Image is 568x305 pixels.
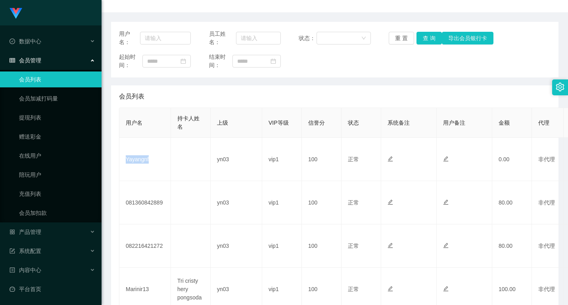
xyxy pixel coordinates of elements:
td: 80.00 [492,181,532,224]
i: 图标: edit [388,286,393,291]
span: 会员列表 [119,92,144,101]
button: 查 询 [416,32,442,44]
span: 正常 [348,199,359,206]
a: 会员列表 [19,71,95,87]
td: vip1 [262,224,302,268]
span: 正常 [348,286,359,292]
span: 起始时间： [119,53,142,69]
span: 正常 [348,243,359,249]
span: 非代理 [538,156,555,162]
span: VIP等级 [269,120,289,126]
td: yn03 [211,224,262,268]
i: 图标: down [361,36,366,41]
i: 图标: edit [443,156,449,162]
i: 图标: edit [388,243,393,248]
td: 100 [302,138,342,181]
span: 上级 [217,120,228,126]
i: 图标: edit [388,156,393,162]
a: 赠送彩金 [19,129,95,145]
td: yn03 [211,138,262,181]
span: 非代理 [538,286,555,292]
span: 状态： [299,34,317,42]
span: 内容中心 [10,267,41,273]
td: 082216421272 [119,224,171,268]
button: 重 置 [389,32,414,44]
span: 信誉分 [308,120,325,126]
td: vip1 [262,181,302,224]
td: Yayangnf [119,138,171,181]
i: 图标: edit [443,286,449,291]
span: 数据中心 [10,38,41,44]
i: 图标: edit [388,199,393,205]
i: 图标: edit [443,199,449,205]
button: 导出会员银行卡 [442,32,493,44]
span: 状态 [348,120,359,126]
span: 系统配置 [10,248,41,254]
td: vip1 [262,138,302,181]
i: 图标: form [10,248,15,254]
span: 会员管理 [10,57,41,64]
input: 请输入 [236,32,281,44]
span: 持卡人姓名 [177,115,200,130]
span: 正常 [348,156,359,162]
span: 系统备注 [388,120,410,126]
span: 员工姓名： [209,30,236,46]
input: 请输入 [140,32,191,44]
span: 用户名 [126,120,142,126]
img: logo.9652507e.png [10,8,22,19]
a: 陪玩用户 [19,167,95,183]
span: 结束时间： [209,53,232,69]
span: 用户名： [119,30,140,46]
td: 80.00 [492,224,532,268]
span: 非代理 [538,199,555,206]
i: 图标: table [10,58,15,63]
td: yn03 [211,181,262,224]
a: 在线用户 [19,148,95,164]
td: 0.00 [492,138,532,181]
i: 图标: edit [443,243,449,248]
span: 用户备注 [443,120,465,126]
a: 充值列表 [19,186,95,202]
i: 图标: calendar [180,58,186,64]
td: 100 [302,224,342,268]
a: 会员加扣款 [19,205,95,221]
span: 金额 [499,120,510,126]
span: 产品管理 [10,229,41,235]
a: 提现列表 [19,110,95,125]
a: 会员加减打码量 [19,91,95,106]
td: 081360842889 [119,181,171,224]
td: 100 [302,181,342,224]
i: 图标: appstore-o [10,229,15,235]
i: 图标: setting [556,83,564,91]
span: 非代理 [538,243,555,249]
a: 图标: dashboard平台首页 [10,281,95,297]
i: 图标: check-circle-o [10,39,15,44]
span: 代理 [538,120,549,126]
i: 图标: profile [10,267,15,273]
i: 图标: calendar [271,58,276,64]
